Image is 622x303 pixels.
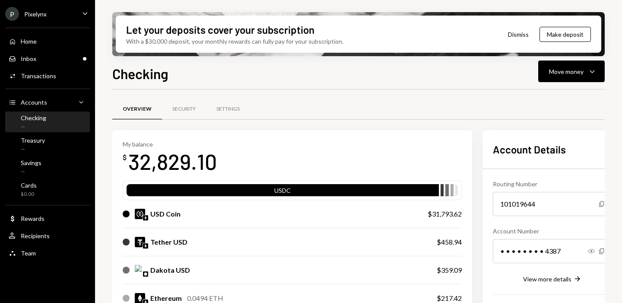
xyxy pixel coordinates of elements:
a: Settings [206,98,250,120]
a: Accounts [5,94,90,110]
div: Treasury [21,137,45,144]
img: ethereum-mainnet [143,243,148,249]
div: $ [123,153,127,162]
img: ethereum-mainnet [143,215,148,220]
div: $31,793.62 [428,209,462,219]
div: Recipients [21,232,50,239]
img: DKUSD [135,265,145,275]
a: Cards$0.00 [5,179,90,200]
button: View more details [523,274,582,284]
button: Make deposit [539,27,591,42]
div: Overview [123,105,152,113]
img: USDC [135,209,145,219]
a: Transactions [5,68,90,83]
div: Accounts [21,99,47,106]
div: P [5,7,19,21]
h2: Account Details [493,142,612,156]
div: View more details [523,275,571,283]
div: USDC [127,186,439,198]
div: $0.00 [21,191,37,198]
a: Recipients [5,228,90,243]
button: Dismiss [497,24,539,45]
div: Rewards [21,215,44,222]
div: • • • • • • • • 4387 [493,239,612,263]
div: Checking [21,114,46,121]
a: Overview [112,98,162,120]
a: Team [5,245,90,261]
h1: Checking [112,65,168,82]
div: Transactions [21,72,56,80]
div: Move money [549,67,584,76]
a: Inbox [5,51,90,66]
a: Checking— [5,112,90,132]
a: Home [5,33,90,49]
a: Security [162,98,206,120]
div: Home [21,38,37,45]
div: — [21,168,41,175]
div: Account Number [493,226,612,236]
div: Dakota USD [150,265,190,275]
div: Team [21,249,36,257]
div: 101019644 [493,192,612,216]
div: Cards [21,182,37,189]
a: Savings— [5,156,90,177]
img: base-mainnet [143,271,148,277]
div: 32,829.10 [128,148,217,175]
div: My balance [123,140,217,148]
div: Routing Number [493,179,612,188]
div: USD Coin [150,209,181,219]
div: Inbox [21,55,36,62]
div: Tether USD [150,237,187,247]
div: Settings [216,105,240,113]
div: Security [172,105,196,113]
div: Savings [21,159,41,166]
div: With a $30,000 deposit, your monthly rewards can fully pay for your subscription. [126,37,343,46]
div: — [21,146,45,153]
button: Move money [538,61,605,82]
a: Treasury— [5,134,90,155]
div: Let your deposits cover your subscription [126,22,314,37]
div: $359.09 [437,265,462,275]
img: USDT [135,237,145,247]
div: $458.94 [437,237,462,247]
div: — [21,123,46,131]
div: Pixelynx [24,10,47,18]
a: Rewards [5,211,90,226]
